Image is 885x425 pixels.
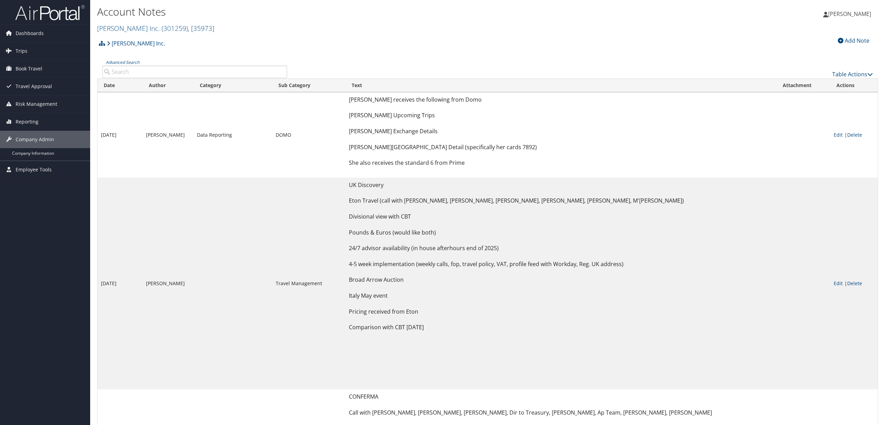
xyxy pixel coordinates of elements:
p: [PERSON_NAME] Upcoming Trips [349,111,773,120]
span: Trips [16,42,27,60]
td: | [830,178,878,390]
input: Advanced Search [102,66,287,78]
td: [PERSON_NAME] [143,178,194,390]
th: Date: activate to sort column ascending [97,79,143,92]
td: [DATE] [97,92,143,178]
span: [PERSON_NAME] [828,10,871,18]
td: Data Reporting [194,92,272,178]
a: Edit [834,280,843,287]
p: [PERSON_NAME] Exchange Details [349,127,773,136]
a: Table Actions [832,70,873,78]
a: Advanced Search [106,59,139,65]
td: DOMO [272,92,345,178]
span: Book Travel [16,60,42,77]
p: Broad Arrow Auction [349,275,773,284]
th: Author [143,79,194,92]
span: Travel Approval [16,78,52,95]
p: Pricing received from Eton [349,307,773,316]
th: Actions [830,79,878,92]
span: ( 301259 ) [162,24,188,33]
span: Risk Management [16,95,57,113]
p: UK Discovery [349,181,773,190]
th: Attachment: activate to sort column ascending [776,79,831,92]
span: Dashboards [16,25,44,42]
td: [DATE] [97,178,143,390]
a: Edit [834,131,843,138]
span: Employee Tools [16,161,52,178]
h1: Account Notes [97,5,618,19]
p: Pounds & Euros (would like both) [349,228,773,237]
p: She also receives the standard 6 from Prime [349,159,773,168]
td: | [830,92,878,178]
p: Italy May event [349,291,773,300]
a: Delete [847,131,862,138]
p: Call with [PERSON_NAME], [PERSON_NAME], [PERSON_NAME], Dir to Treasury, [PERSON_NAME], Ap Team, [... [349,408,773,417]
div: Add Note [834,36,873,45]
img: airportal-logo.png [15,5,85,21]
p: [PERSON_NAME][GEOGRAPHIC_DATA] Detail (specifically her cards 7892) [349,143,773,152]
span: , [ 35973 ] [188,24,214,33]
td: Travel Management [272,178,345,390]
th: Category: activate to sort column ascending [194,79,272,92]
a: [PERSON_NAME] [823,3,878,24]
span: Reporting [16,113,38,130]
p: Comparison with CBT [DATE] [349,323,773,332]
p: CONFERMA [349,392,773,401]
p: Divisional view with CBT [349,212,773,221]
p: 4-5 week implementation (weekly calls, fop, travel policy, VAT, profile feed with Workday, Reg. U... [349,260,773,269]
p: [PERSON_NAME] receives the following from Domo [349,95,773,104]
th: Sub Category: activate to sort column ascending [272,79,345,92]
p: Eton Travel (call with [PERSON_NAME], [PERSON_NAME], [PERSON_NAME], [PERSON_NAME], [PERSON_NAME],... [349,196,773,205]
a: Delete [847,280,862,287]
th: Text: activate to sort column ascending [345,79,776,92]
p: 24/7 advisor availability (in house afterhours end of 2025) [349,244,773,253]
span: Company Admin [16,131,54,148]
td: [PERSON_NAME] [143,92,194,178]
a: [PERSON_NAME] Inc. [97,24,214,33]
a: [PERSON_NAME] Inc. [107,36,165,50]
